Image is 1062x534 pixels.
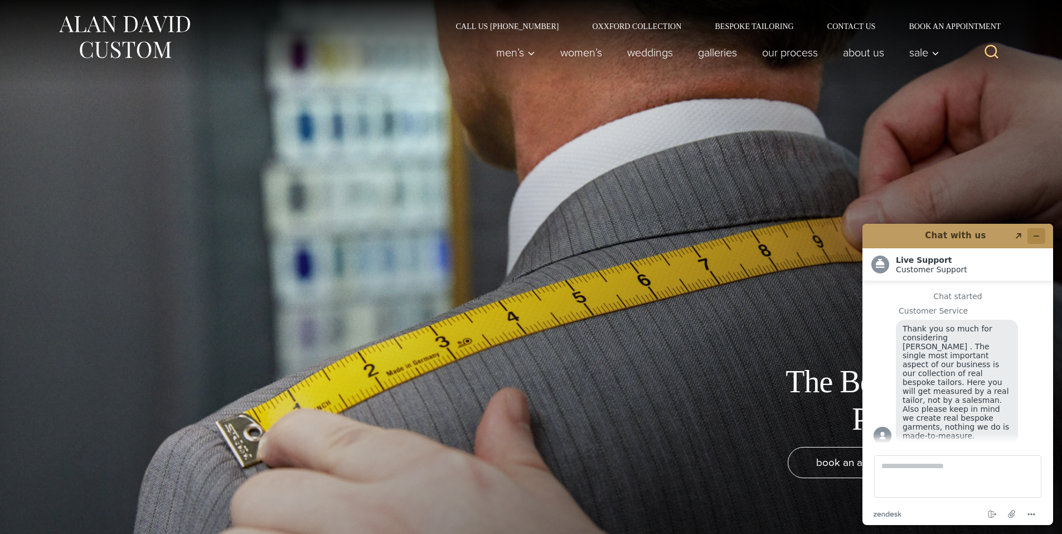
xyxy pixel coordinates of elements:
[483,41,945,64] nav: Primary Navigation
[575,22,698,30] a: Oxxford Collection
[25,8,47,18] span: Chat
[698,22,810,30] a: Bespoke Tailoring
[830,41,896,64] a: About Us
[978,39,1005,66] button: View Search Form
[892,22,1005,30] a: Book an Appointment
[693,363,944,438] h1: The Bespoke Process
[854,215,1062,534] iframe: Find more information here
[57,12,191,62] img: Alan David Custom
[816,454,915,470] span: book an appointment
[439,22,1005,30] nav: Secondary Navigation
[483,41,547,64] button: Men’s sub menu toggle
[896,41,945,64] button: Sale sub menu toggle
[439,22,576,30] a: Call Us [PHONE_NUMBER]
[547,41,614,64] a: Women’s
[614,41,685,64] a: weddings
[749,41,830,64] a: Our Process
[788,447,944,478] a: book an appointment
[811,22,893,30] a: Contact Us
[685,41,749,64] a: Galleries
